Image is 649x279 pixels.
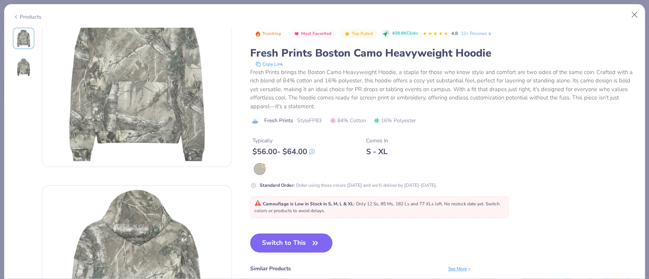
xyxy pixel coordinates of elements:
[253,60,285,68] button: copy to clipboard
[374,117,416,125] span: 16% Polyester
[14,29,33,47] img: Front
[252,147,315,156] div: $ 56.00 - $ 64.00
[250,68,636,111] div: Fresh Prints brings the Boston Camo Heavyweight Hoodie, a staple for those who know style and com...
[250,46,636,60] div: Fresh Prints Boston Camo Heavyweight Hoodie
[251,29,285,39] button: Badge Button
[255,31,261,37] img: Trending sort
[448,265,471,272] div: See More
[330,117,366,125] span: 84% Cotton
[627,8,642,22] button: Close
[260,182,437,189] div: Order using these colors [DATE] and we'll deliver by [DATE]-[DATE].
[13,13,41,21] div: Products
[340,29,377,39] button: Badge Button
[250,233,333,252] button: Switch to This
[264,117,293,125] span: Fresh Prints
[451,30,458,36] span: 4.8
[344,31,350,37] img: Top Rated sort
[352,32,373,36] span: Top Rated
[254,201,500,214] span: : Only 12 Ss, 85 Ms, 182 Ls and 77 XLs left. No restock date yet. Switch colors or products to av...
[14,58,33,76] img: Back
[260,182,295,188] strong: Standard Order :
[262,32,281,36] span: Trending
[250,118,260,124] img: brand logo
[297,117,322,125] span: Style FP83
[461,30,492,37] a: 10+ Reviews
[366,147,388,156] div: S - XL
[294,31,300,37] img: Most Favorited sort
[366,137,388,145] div: Comes In
[301,32,332,36] span: Most Favorited
[252,137,315,145] div: Typically
[392,30,418,37] span: 408.8K Clicks
[290,29,336,39] button: Badge Button
[263,201,354,207] strong: Camouflage is Low in Stock in S, M, L & XL
[422,28,448,40] div: 4.8 Stars
[250,265,291,273] div: Similar Products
